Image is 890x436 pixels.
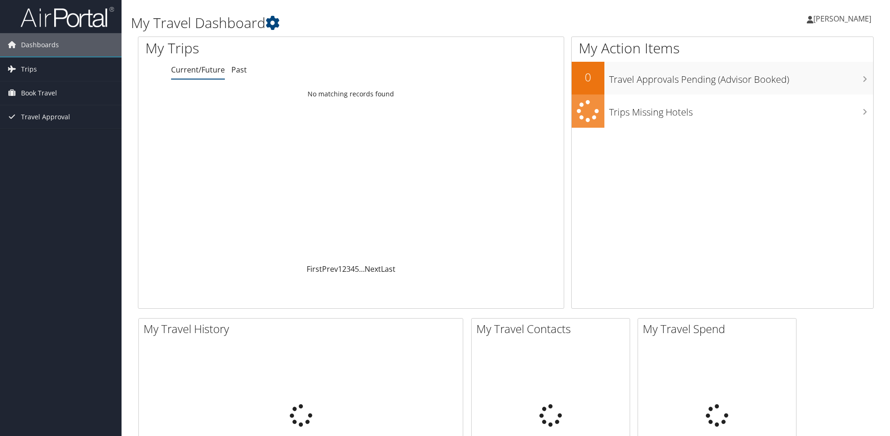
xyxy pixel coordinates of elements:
[21,58,37,81] span: Trips
[643,321,796,337] h2: My Travel Spend
[572,38,873,58] h1: My Action Items
[21,6,114,28] img: airportal-logo.png
[145,38,380,58] h1: My Trips
[346,264,351,274] a: 3
[351,264,355,274] a: 4
[572,62,873,94] a: 0Travel Approvals Pending (Advisor Booked)
[476,321,630,337] h2: My Travel Contacts
[807,5,881,33] a: [PERSON_NAME]
[322,264,338,274] a: Prev
[609,101,873,119] h3: Trips Missing Hotels
[359,264,365,274] span: …
[171,65,225,75] a: Current/Future
[231,65,247,75] a: Past
[355,264,359,274] a: 5
[21,105,70,129] span: Travel Approval
[342,264,346,274] a: 2
[365,264,381,274] a: Next
[138,86,564,102] td: No matching records found
[572,94,873,128] a: Trips Missing Hotels
[21,81,57,105] span: Book Travel
[813,14,871,24] span: [PERSON_NAME]
[131,13,631,33] h1: My Travel Dashboard
[572,69,604,85] h2: 0
[609,68,873,86] h3: Travel Approvals Pending (Advisor Booked)
[307,264,322,274] a: First
[381,264,395,274] a: Last
[144,321,463,337] h2: My Travel History
[338,264,342,274] a: 1
[21,33,59,57] span: Dashboards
